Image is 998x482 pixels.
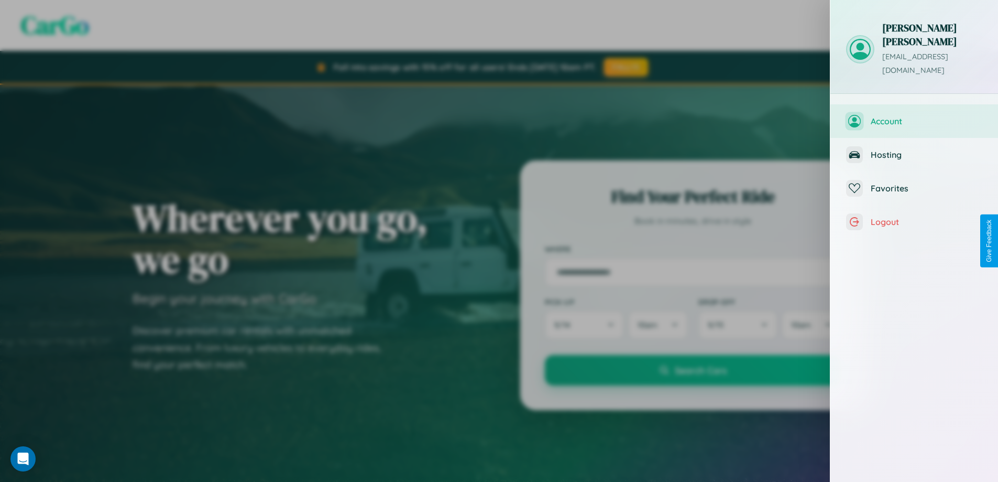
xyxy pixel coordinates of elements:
span: Logout [871,217,982,227]
h3: [PERSON_NAME] [PERSON_NAME] [882,21,982,48]
p: [EMAIL_ADDRESS][DOMAIN_NAME] [882,50,982,78]
button: Logout [830,205,998,239]
span: Hosting [871,149,982,160]
div: Give Feedback [985,220,993,262]
button: Account [830,104,998,138]
div: Open Intercom Messenger [10,446,36,472]
button: Favorites [830,172,998,205]
span: Favorites [871,183,982,194]
button: Hosting [830,138,998,172]
span: Account [871,116,982,126]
